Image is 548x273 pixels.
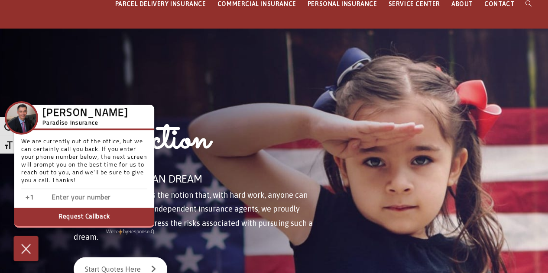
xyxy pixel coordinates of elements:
h3: [PERSON_NAME] [42,110,128,118]
span: ABOUT [451,0,473,7]
button: Request Callback [14,208,154,228]
span: CONTACT [484,0,514,7]
span: COMMERCIAL INSURANCE [217,0,296,7]
img: Powered by icon [119,228,123,235]
span: PERSONAL INSURANCE [308,0,377,7]
h1: Protection [74,115,317,170]
img: Company Icon [6,103,36,133]
a: We'rePowered by iconbyResponseiQ [106,229,154,234]
img: Cross icon [19,241,33,256]
input: Enter phone number [52,192,138,204]
h5: Paradiso Insurance [42,119,128,128]
input: Enter country code [26,192,112,204]
span: PARCEL DELIVERY INSURANCE [115,0,206,7]
span: The American Dream is the notion that, with hard work, anyone can improve their lives. As indepen... [74,190,313,241]
span: We're by [106,229,128,234]
p: We are currently out of the office, but we can certainly call you back. If you enter your phone n... [21,138,147,189]
span: SERVICE CENTER [388,0,440,7]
